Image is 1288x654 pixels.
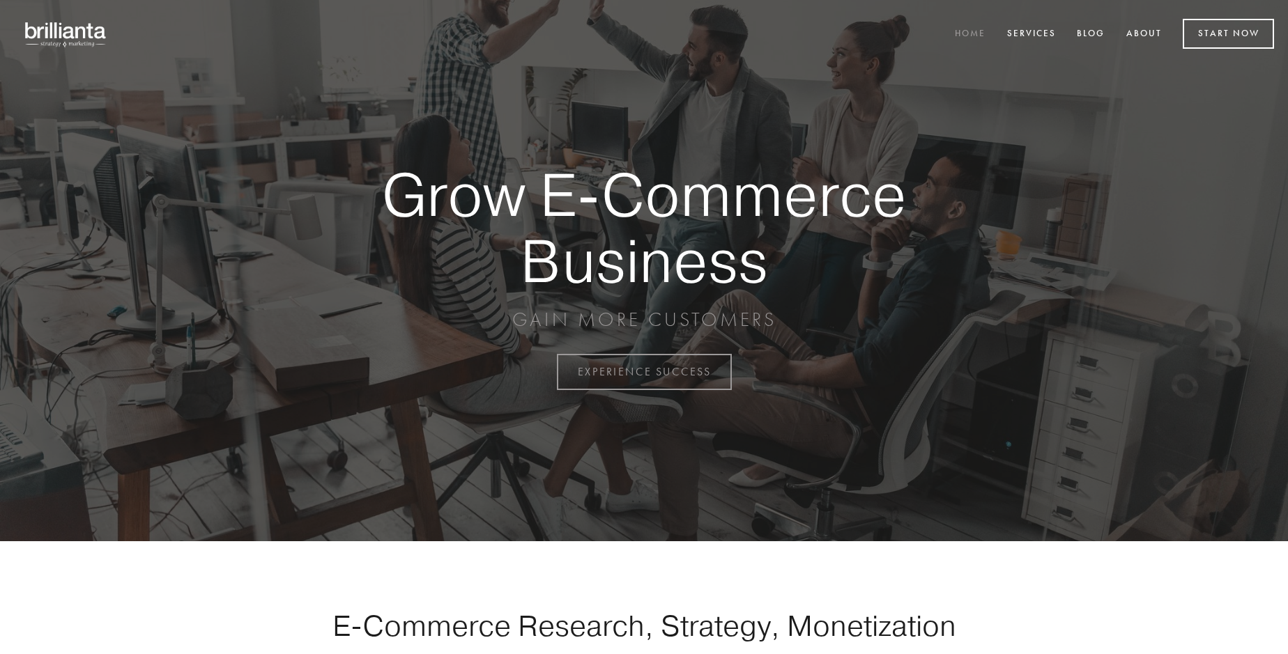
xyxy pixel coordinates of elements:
a: About [1117,23,1171,46]
a: Services [998,23,1065,46]
a: Start Now [1183,19,1274,49]
a: Home [946,23,995,46]
a: EXPERIENCE SUCCESS [557,354,732,390]
strong: Grow E-Commerce Business [333,162,955,293]
p: GAIN MORE CUSTOMERS [333,307,955,332]
img: brillianta - research, strategy, marketing [14,14,118,54]
a: Blog [1068,23,1114,46]
h1: E-Commerce Research, Strategy, Monetization [289,608,999,643]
